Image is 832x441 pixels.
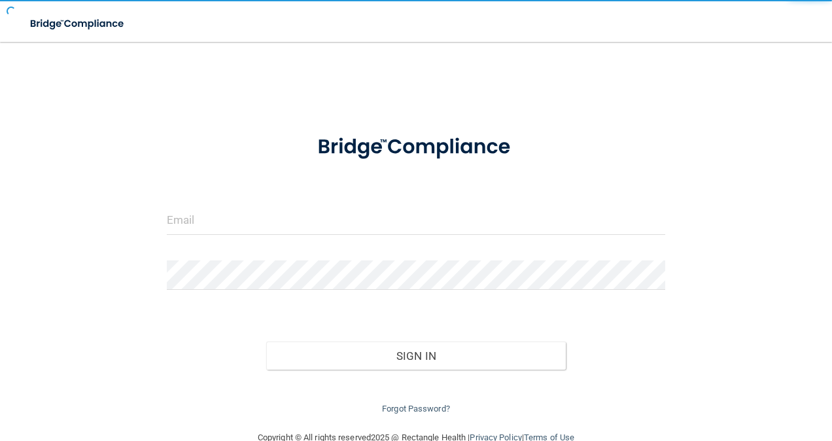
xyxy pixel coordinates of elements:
[167,205,666,235] input: Email
[296,120,536,174] img: bridge_compliance_login_screen.278c3ca4.svg
[382,404,450,414] a: Forgot Password?
[266,342,566,370] button: Sign In
[20,10,136,37] img: bridge_compliance_login_screen.278c3ca4.svg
